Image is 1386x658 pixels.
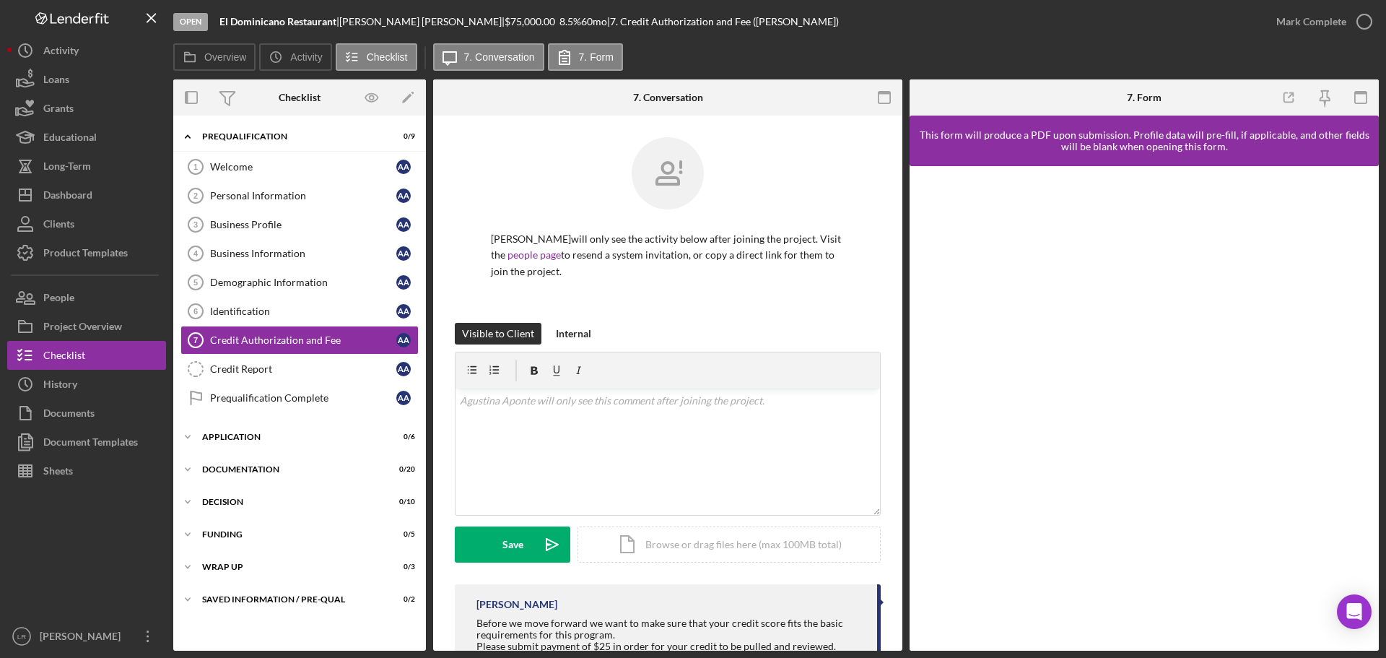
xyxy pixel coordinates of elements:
[476,599,557,610] div: [PERSON_NAME]
[17,633,26,641] text: LR
[210,334,396,346] div: Credit Authorization and Fee
[389,498,415,506] div: 0 / 10
[462,323,534,345] div: Visible to Client
[202,433,379,441] div: Application
[180,210,419,239] a: 3Business ProfileAA
[389,465,415,474] div: 0 / 20
[607,16,839,27] div: | 7. Credit Authorization and Fee ([PERSON_NAME])
[396,275,411,290] div: A A
[180,297,419,326] a: 6IdentificationAA
[193,278,198,287] tspan: 5
[210,277,396,288] div: Demographic Information
[1276,7,1346,36] div: Mark Complete
[219,16,339,27] div: |
[389,530,415,539] div: 0 / 5
[548,43,623,71] button: 7. Form
[396,160,411,174] div: A A
[502,527,523,563] div: Save
[202,498,379,506] div: Decision
[917,129,1372,152] div: This form will produce a PDF upon submission. Profile data will pre-fill, if applicable, and othe...
[180,326,419,355] a: 7Credit Authorization and FeeAA
[193,191,198,200] tspan: 2
[1127,92,1161,103] div: 7. Form
[290,51,322,63] label: Activity
[389,132,415,141] div: 0 / 9
[210,190,396,202] div: Personal Information
[202,595,379,604] div: Saved Information / Pre-Qual
[210,161,396,173] div: Welcome
[367,51,408,63] label: Checklist
[259,43,331,71] button: Activity
[339,16,505,27] div: [PERSON_NAME] [PERSON_NAME] |
[924,181,1366,636] iframe: Lenderfit form
[193,307,198,316] tspan: 6
[464,51,535,63] label: 7. Conversation
[336,43,417,71] button: Checklist
[193,249,199,258] tspan: 4
[180,355,419,384] a: Credit ReportAA
[7,622,166,651] button: LR[PERSON_NAME]
[204,51,246,63] label: Overview
[7,428,166,456] button: Document Templates
[193,163,198,171] tspan: 1
[202,132,379,141] div: Prequalification
[210,392,396,404] div: Prequalification Complete
[396,304,411,319] div: A A
[202,530,379,539] div: Funding
[43,428,138,460] div: Document Templates
[633,92,703,103] div: 7. Conversation
[476,641,863,652] div: Please submit payment of $25 in order for your credit to be pulled and reviewed.
[210,248,396,259] div: Business Information
[559,16,581,27] div: 8.5 %
[219,15,336,27] b: El Dominicano Restaurant
[180,181,419,210] a: 2Personal InformationAA
[455,527,570,563] button: Save
[396,246,411,261] div: A A
[389,563,415,571] div: 0 / 3
[173,43,256,71] button: Overview
[581,16,607,27] div: 60 mo
[210,363,396,375] div: Credit Report
[389,595,415,604] div: 0 / 2
[549,323,598,345] button: Internal
[180,268,419,297] a: 5Demographic InformationAA
[202,563,379,571] div: Wrap up
[193,336,198,345] tspan: 7
[476,618,863,641] div: Before we move forward we want to make sure that your credit score fits the basic requirements fo...
[173,13,208,31] div: Open
[491,231,845,280] p: [PERSON_NAME] will only see the activity below after joining the project. Visit the to resend a s...
[396,362,411,376] div: A A
[7,456,166,485] button: Sheets
[396,217,411,232] div: A A
[505,16,559,27] div: $75,000.00
[396,189,411,203] div: A A
[1337,594,1372,629] div: Open Intercom Messenger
